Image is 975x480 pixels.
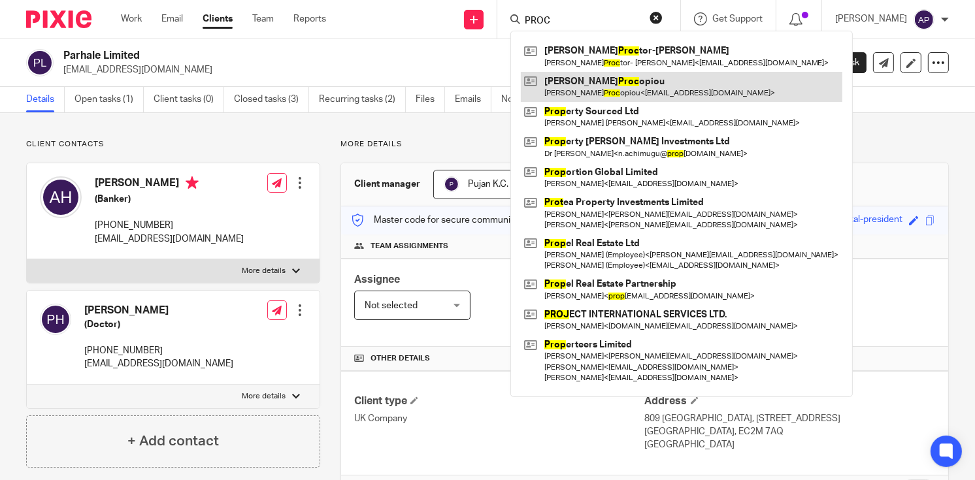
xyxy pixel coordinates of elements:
p: [PHONE_NUMBER] [95,219,244,232]
p: [EMAIL_ADDRESS][DOMAIN_NAME] [84,357,233,370]
p: [GEOGRAPHIC_DATA], EC2M 7AQ [645,425,935,438]
a: Work [121,12,142,25]
span: Get Support [712,14,763,24]
img: Pixie [26,10,91,28]
span: Pujan K.C. [468,180,508,189]
p: [EMAIL_ADDRESS][DOMAIN_NAME] [63,63,771,76]
p: More details [242,266,286,276]
h3: Client manager [354,178,420,191]
a: Team [252,12,274,25]
a: Clients [203,12,233,25]
a: Details [26,87,65,112]
p: Master code for secure communications and files [351,214,576,227]
a: Email [161,12,183,25]
span: Other details [371,353,430,364]
img: svg%3E [40,176,82,218]
img: svg%3E [40,304,71,335]
a: Client tasks (0) [154,87,224,112]
p: Client contacts [26,139,320,150]
img: svg%3E [26,49,54,76]
p: [PERSON_NAME] [835,12,907,25]
a: Open tasks (1) [74,87,144,112]
p: [EMAIL_ADDRESS][DOMAIN_NAME] [95,232,244,246]
p: UK Company [354,412,644,425]
h5: (Banker) [95,193,244,206]
button: Clear [650,11,663,24]
h4: Client type [354,394,644,408]
p: More details [340,139,949,150]
h2: Parhale Limited [63,49,629,63]
span: Team assignments [371,241,448,251]
a: Emails [455,87,491,112]
h5: (Doctor) [84,318,233,331]
p: [GEOGRAPHIC_DATA] [645,438,935,451]
h4: + Add contact [127,431,219,451]
p: More details [242,391,286,402]
h4: Address [645,394,935,408]
a: Recurring tasks (2) [319,87,406,112]
a: Files [416,87,445,112]
input: Search [523,16,641,27]
span: Not selected [365,301,418,310]
span: Assignee [354,274,400,285]
i: Primary [186,176,199,189]
a: Reports [293,12,326,25]
img: svg%3E [914,9,934,30]
h4: [PERSON_NAME] [95,176,244,193]
a: Notes (2) [501,87,549,112]
h4: [PERSON_NAME] [84,304,233,317]
a: Closed tasks (3) [234,87,309,112]
p: 809 [GEOGRAPHIC_DATA], [STREET_ADDRESS] [645,412,935,425]
img: svg%3E [444,176,459,192]
p: [PHONE_NUMBER] [84,344,233,357]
